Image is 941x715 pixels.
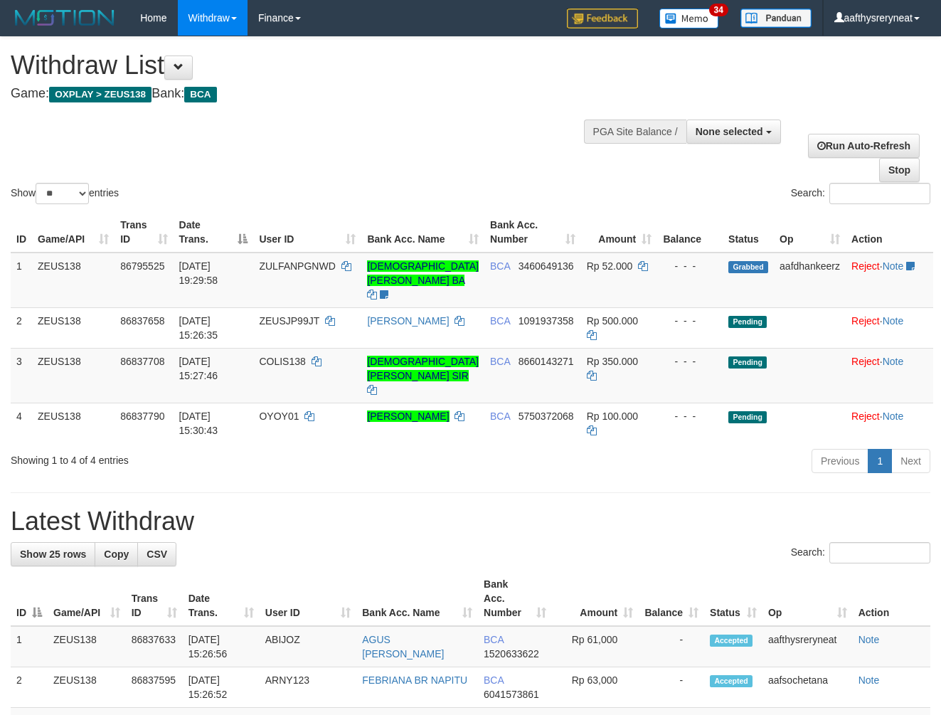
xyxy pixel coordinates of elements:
[581,212,657,253] th: Amount: activate to sort column ascending
[11,507,930,536] h1: Latest Withdraw
[478,571,552,626] th: Bank Acc. Number: activate to sort column ascending
[696,126,763,137] span: None selected
[183,626,260,667] td: [DATE] 15:26:56
[95,542,138,566] a: Copy
[184,87,216,102] span: BCA
[891,449,930,473] a: Next
[740,9,812,28] img: panduan.png
[137,542,176,566] a: CSV
[519,356,574,367] span: Copy 8660143271 to clipboard
[32,212,115,253] th: Game/API: activate to sort column ascending
[126,571,183,626] th: Trans ID: activate to sort column ascending
[808,134,920,158] a: Run Auto-Refresh
[367,260,479,286] a: [DEMOGRAPHIC_DATA][PERSON_NAME] BA
[259,411,299,422] span: OYOY01
[32,403,115,443] td: ZEUS138
[120,315,164,327] span: 86837658
[11,7,119,28] img: MOTION_logo.png
[762,667,853,708] td: aafsochetana
[115,212,173,253] th: Trans ID: activate to sort column ascending
[32,348,115,403] td: ZEUS138
[11,667,48,708] td: 2
[587,411,638,422] span: Rp 100.000
[883,356,904,367] a: Note
[728,316,767,328] span: Pending
[11,183,119,204] label: Show entries
[567,9,638,28] img: Feedback.jpg
[490,315,510,327] span: BCA
[791,542,930,563] label: Search:
[663,409,717,423] div: - - -
[851,315,880,327] a: Reject
[11,447,381,467] div: Showing 1 to 4 of 4 entries
[659,9,719,28] img: Button%20Memo.svg
[704,571,762,626] th: Status: activate to sort column ascending
[484,689,539,700] span: Copy 6041573861 to clipboard
[584,120,686,144] div: PGA Site Balance /
[11,348,32,403] td: 3
[32,307,115,348] td: ZEUS138
[11,87,613,101] h4: Game: Bank:
[104,549,129,560] span: Copy
[851,411,880,422] a: Reject
[179,315,218,341] span: [DATE] 15:26:35
[791,183,930,204] label: Search:
[587,260,633,272] span: Rp 52.000
[774,212,846,253] th: Op: activate to sort column ascending
[490,260,510,272] span: BCA
[519,260,574,272] span: Copy 3460649136 to clipboard
[11,403,32,443] td: 4
[120,260,164,272] span: 86795525
[183,667,260,708] td: [DATE] 15:26:52
[126,667,183,708] td: 86837595
[259,356,305,367] span: COLIS138
[728,356,767,369] span: Pending
[639,626,704,667] td: -
[868,449,892,473] a: 1
[126,626,183,667] td: 86837633
[20,549,86,560] span: Show 25 rows
[260,571,356,626] th: User ID: activate to sort column ascending
[361,212,484,253] th: Bank Acc. Name: activate to sort column ascending
[259,260,335,272] span: ZULFANPGNWD
[11,626,48,667] td: 1
[519,315,574,327] span: Copy 1091937358 to clipboard
[686,120,781,144] button: None selected
[367,315,449,327] a: [PERSON_NAME]
[552,667,639,708] td: Rp 63,000
[48,626,126,667] td: ZEUS138
[179,356,218,381] span: [DATE] 15:27:46
[147,549,167,560] span: CSV
[846,403,933,443] td: ·
[812,449,868,473] a: Previous
[367,411,449,422] a: [PERSON_NAME]
[260,667,356,708] td: ARNY123
[48,667,126,708] td: ZEUS138
[490,411,510,422] span: BCA
[710,675,753,687] span: Accepted
[11,253,32,308] td: 1
[858,674,880,686] a: Note
[32,253,115,308] td: ZEUS138
[11,571,48,626] th: ID: activate to sort column descending
[883,260,904,272] a: Note
[11,51,613,80] h1: Withdraw List
[723,212,774,253] th: Status
[11,542,95,566] a: Show 25 rows
[48,571,126,626] th: Game/API: activate to sort column ascending
[762,571,853,626] th: Op: activate to sort column ascending
[587,356,638,367] span: Rp 350.000
[11,212,32,253] th: ID
[846,212,933,253] th: Action
[552,626,639,667] td: Rp 61,000
[883,315,904,327] a: Note
[490,356,510,367] span: BCA
[179,260,218,286] span: [DATE] 19:29:58
[484,674,504,686] span: BCA
[183,571,260,626] th: Date Trans.: activate to sort column ascending
[519,411,574,422] span: Copy 5750372068 to clipboard
[179,411,218,436] span: [DATE] 15:30:43
[11,307,32,348] td: 2
[709,4,728,16] span: 34
[829,183,930,204] input: Search:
